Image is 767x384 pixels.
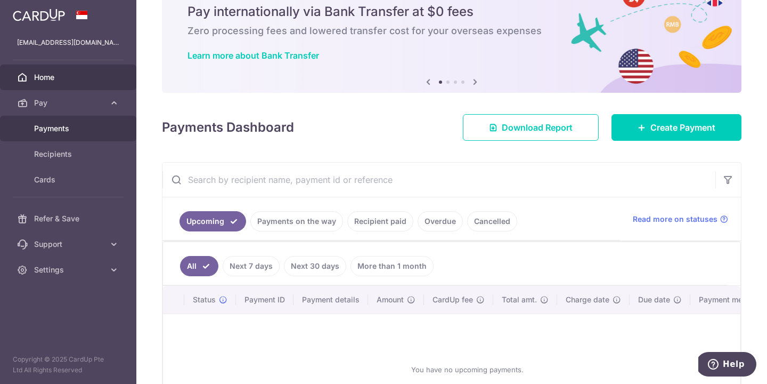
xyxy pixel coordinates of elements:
[34,213,104,224] span: Refer & Save
[223,256,280,276] a: Next 7 days
[180,256,218,276] a: All
[347,211,413,231] a: Recipient paid
[350,256,434,276] a: More than 1 month
[13,9,65,21] img: CardUp
[162,118,294,137] h4: Payments Dashboard
[638,294,670,305] span: Due date
[187,50,319,61] a: Learn more about Bank Transfer
[418,211,463,231] a: Overdue
[463,114,599,141] a: Download Report
[611,114,741,141] a: Create Payment
[34,239,104,250] span: Support
[502,294,537,305] span: Total amt.
[34,174,104,185] span: Cards
[284,256,346,276] a: Next 30 days
[633,214,728,225] a: Read more on statuses
[34,72,104,83] span: Home
[502,121,573,134] span: Download Report
[698,352,756,379] iframe: Opens a widget where you can find more information
[187,25,716,37] h6: Zero processing fees and lowered transfer cost for your overseas expenses
[467,211,517,231] a: Cancelled
[377,294,404,305] span: Amount
[187,3,716,20] h5: Pay internationally via Bank Transfer at $0 fees
[34,265,104,275] span: Settings
[193,294,216,305] span: Status
[236,286,293,314] th: Payment ID
[250,211,343,231] a: Payments on the way
[566,294,609,305] span: Charge date
[34,123,104,134] span: Payments
[633,214,717,225] span: Read more on statuses
[34,98,104,108] span: Pay
[17,37,119,48] p: [EMAIL_ADDRESS][DOMAIN_NAME]
[433,294,473,305] span: CardUp fee
[179,211,246,231] a: Upcoming
[293,286,368,314] th: Payment details
[34,149,104,159] span: Recipients
[650,121,715,134] span: Create Payment
[162,163,715,197] input: Search by recipient name, payment id or reference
